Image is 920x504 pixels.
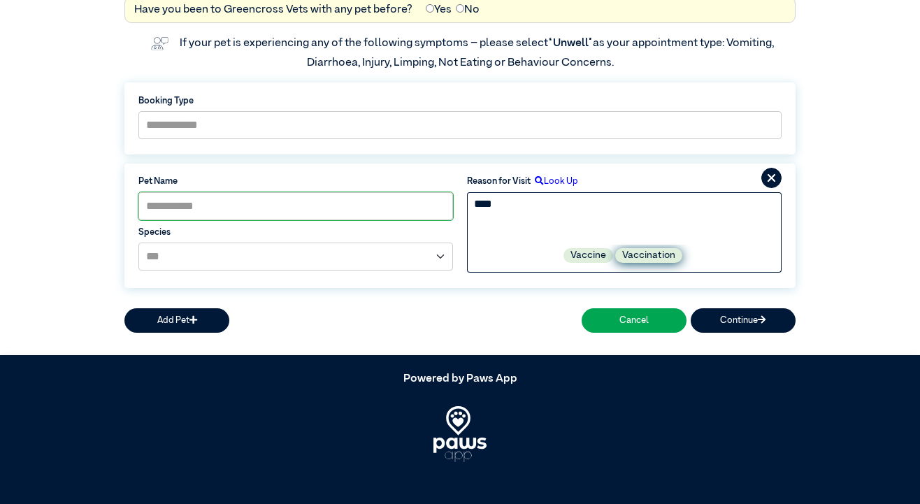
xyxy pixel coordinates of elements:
img: PawsApp [433,406,487,462]
button: Continue [691,308,796,333]
label: Yes [426,1,452,18]
button: Cancel [582,308,687,333]
label: Reason for Visit [467,175,531,188]
h5: Powered by Paws App [124,373,796,386]
label: No [456,1,480,18]
label: Have you been to Greencross Vets with any pet before? [134,1,412,18]
label: Look Up [531,175,578,188]
span: “Unwell” [548,38,593,49]
input: Yes [426,4,434,13]
button: Add Pet [124,308,229,333]
label: Species [138,226,453,239]
input: No [456,4,464,13]
img: vet [146,32,173,55]
label: Pet Name [138,175,453,188]
label: Vaccination [615,248,682,263]
label: Vaccine [563,248,613,263]
label: If your pet is experiencing any of the following symptoms – please select as your appointment typ... [180,38,776,69]
label: Booking Type [138,94,782,108]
